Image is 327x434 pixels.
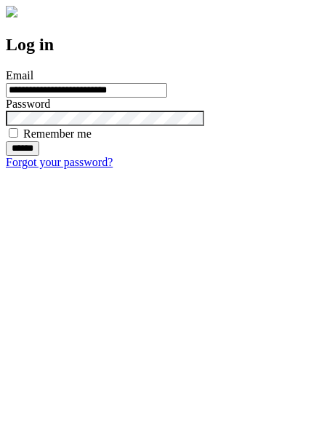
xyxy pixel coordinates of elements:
h2: Log in [6,35,321,55]
a: Forgot your password? [6,156,113,168]
img: logo-4e3dc11c47720685a147b03b5a06dd966a58ff35d612b21f08c02c0306f2b779.png [6,6,17,17]
label: Password [6,98,50,110]
label: Remember me [23,127,92,140]
label: Email [6,69,33,82]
